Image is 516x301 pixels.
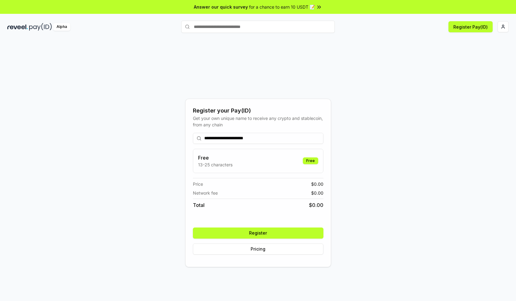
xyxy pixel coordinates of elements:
div: Alpha [53,23,70,31]
div: Free [303,157,318,164]
span: for a chance to earn 10 USDT 📝 [249,4,315,10]
button: Pricing [193,244,323,255]
span: $ 0.00 [311,190,323,196]
div: Get your own unique name to receive any crypto and stablecoin, from any chain [193,115,323,128]
span: Price [193,181,203,187]
img: reveel_dark [7,23,28,31]
span: $ 0.00 [309,201,323,209]
button: Register Pay(ID) [448,21,493,32]
span: Answer our quick survey [194,4,248,10]
p: 13-25 characters [198,161,233,168]
button: Register [193,228,323,239]
h3: Free [198,154,233,161]
span: Network fee [193,190,218,196]
span: $ 0.00 [311,181,323,187]
div: Register your Pay(ID) [193,106,323,115]
img: pay_id [29,23,52,31]
span: Total [193,201,205,209]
